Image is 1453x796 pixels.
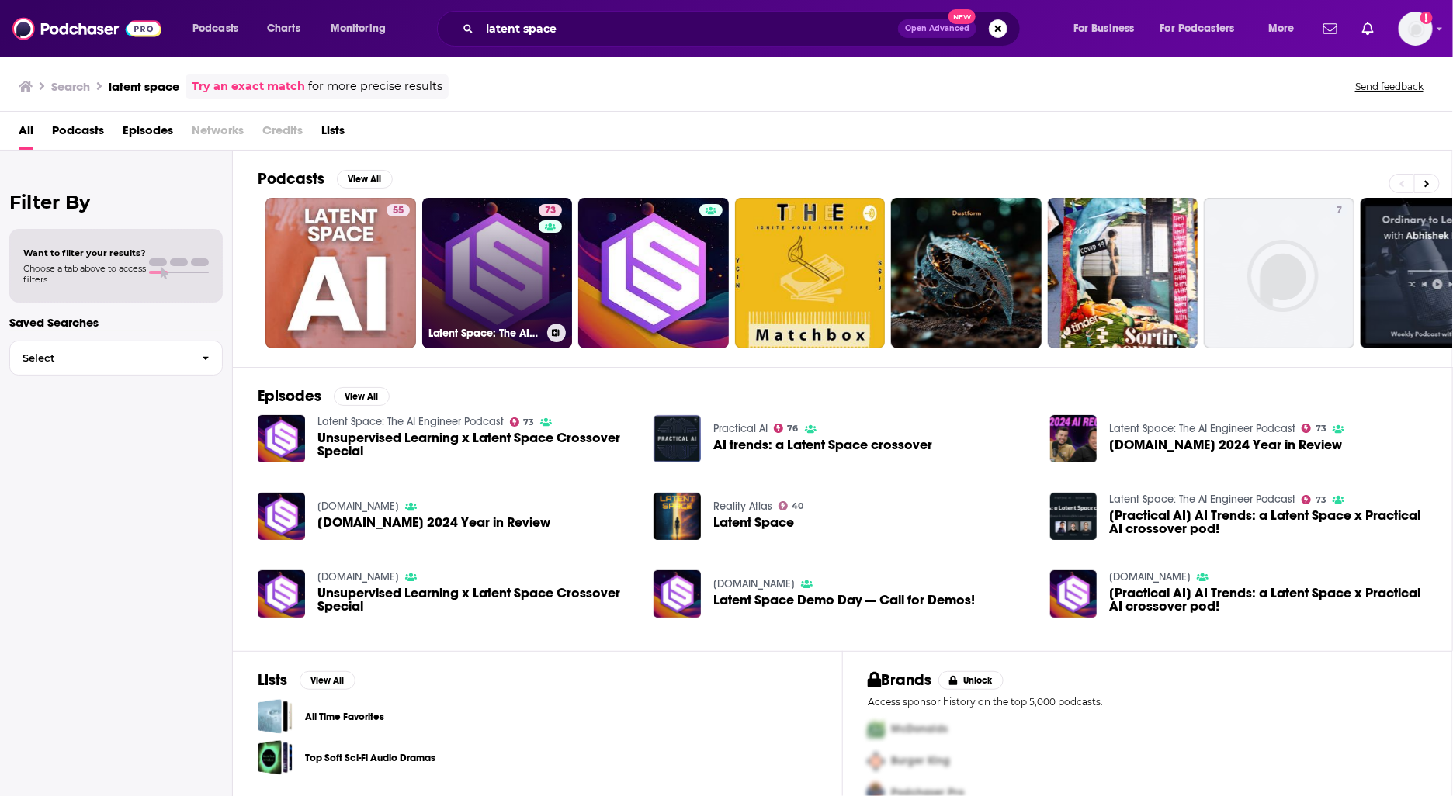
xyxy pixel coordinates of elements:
a: 73 [1302,424,1326,433]
a: Reality Atlas [713,500,772,513]
a: Show notifications dropdown [1317,16,1344,42]
div: Search podcasts, credits, & more... [452,11,1035,47]
a: Latent Space Demo Day — Call for Demos! [654,570,701,618]
a: 40 [779,501,804,510]
span: 76 [788,425,799,432]
span: Podcasts [192,18,238,40]
img: Second Pro Logo [862,746,891,777]
img: [Practical AI] AI Trends: a Latent Space x Practical AI crossover pod! [1050,493,1098,540]
span: Credits [262,118,303,150]
a: 73Latent Space: The AI Engineer Podcast [422,198,573,348]
h3: Search [51,79,90,94]
button: open menu [320,16,406,41]
img: Latent.Space 2024 Year in Review [258,493,305,540]
a: [Practical AI] AI Trends: a Latent Space x Practical AI crossover pod! [1109,587,1427,613]
span: For Podcasters [1160,18,1235,40]
a: ListsView All [258,670,355,690]
span: Open Advanced [905,25,969,33]
a: Podchaser - Follow, Share and Rate Podcasts [12,14,161,43]
button: Show profile menu [1399,12,1433,46]
span: Want to filter your results? [23,247,146,258]
span: [DOMAIN_NAME] 2024 Year in Review [317,516,550,529]
a: All Time Favorites [305,708,384,725]
h2: Episodes [258,386,321,406]
button: open menu [182,16,258,41]
a: Podcasts [52,118,104,150]
a: 7 [1330,204,1348,216]
span: Logged in as mdaniels [1399,12,1433,46]
a: Unsupervised Learning x Latent Space Crossover Special [317,431,636,458]
a: 7 [1204,198,1354,348]
img: [Practical AI] AI Trends: a Latent Space x Practical AI crossover pod! [1050,570,1098,618]
a: PodcastsView All [258,169,393,189]
a: [Practical AI] AI Trends: a Latent Space x Practical AI crossover pod! [1109,509,1427,535]
a: Unsupervised Learning x Latent Space Crossover Special [317,587,636,613]
button: open menu [1257,16,1314,41]
h2: Filter By [9,191,223,213]
h3: latent space [109,79,179,94]
span: All [19,118,33,150]
span: Charts [267,18,300,40]
img: AI trends: a Latent Space crossover [654,415,701,462]
span: 73 [523,419,534,426]
p: Access sponsor history on the top 5,000 podcasts. [868,696,1427,708]
button: View All [337,170,393,189]
span: 7 [1337,203,1342,219]
span: 73 [1316,497,1326,504]
span: 40 [792,503,804,510]
svg: Add a profile image [1420,12,1433,24]
span: 73 [545,203,556,219]
a: Latent.Space [317,500,399,513]
button: open menu [1063,16,1154,41]
img: First Pro Logo [862,714,891,746]
button: View All [300,671,355,690]
span: More [1268,18,1295,40]
a: Lists [321,118,345,150]
button: Open AdvancedNew [898,19,976,38]
a: AI trends: a Latent Space crossover [713,438,932,452]
a: Top Soft Sci-Fi Audio Dramas [305,749,435,767]
span: Choose a tab above to access filters. [23,263,146,285]
button: Select [9,341,223,376]
span: Latent Space Demo Day — Call for Demos! [713,594,975,607]
a: Latent.Space [317,570,399,583]
a: Latent.Space [713,577,795,590]
img: Latent Space [654,493,701,540]
a: 73 [539,204,562,216]
h2: Lists [258,670,287,690]
img: User Profile [1399,12,1433,46]
a: Latent.Space 2024 Year in Review [317,516,550,529]
button: View All [334,387,390,406]
a: Latent Space: The AI Engineer Podcast [1109,422,1295,435]
h3: Latent Space: The AI Engineer Podcast [428,327,541,340]
span: New [948,9,976,24]
a: 73 [510,417,535,427]
a: Show notifications dropdown [1356,16,1380,42]
button: Unlock [938,671,1004,690]
a: Try an exact match [192,78,305,95]
span: [DOMAIN_NAME] 2024 Year in Review [1109,438,1342,452]
a: Practical AI [713,422,768,435]
a: All Time Favorites [258,699,293,734]
span: 73 [1316,425,1326,432]
a: 76 [774,424,799,433]
a: Episodes [123,118,173,150]
img: Unsupervised Learning x Latent Space Crossover Special [258,570,305,618]
button: open menu [1150,16,1257,41]
span: McDonalds [891,723,948,736]
span: Burger King [891,755,950,768]
a: Top Soft Sci-Fi Audio Dramas [258,740,293,775]
span: Select [10,353,189,363]
span: Latent Space [713,516,794,529]
a: EpisodesView All [258,386,390,406]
